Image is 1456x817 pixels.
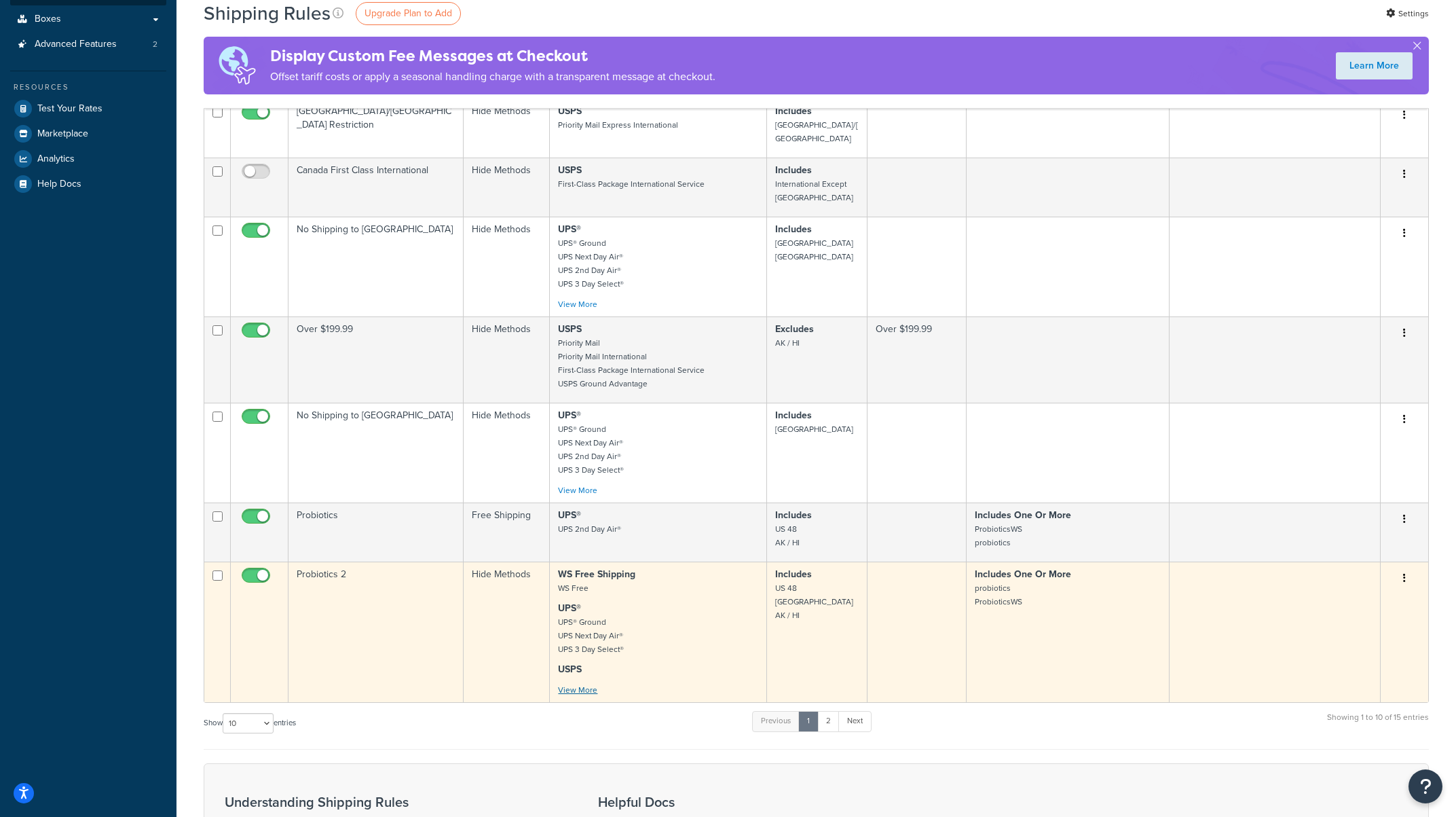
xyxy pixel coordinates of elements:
td: No Shipping to [GEOGRAPHIC_DATA] [288,403,464,503]
small: UPS® Ground UPS Next Day Air® UPS 3 Day Select® [558,616,624,655]
small: [GEOGRAPHIC_DATA] [GEOGRAPHIC_DATA] [775,237,853,263]
strong: Includes [775,222,812,236]
small: [GEOGRAPHIC_DATA]/[GEOGRAPHIC_DATA] [775,119,858,145]
a: Boxes [10,7,166,32]
strong: Includes [775,104,812,118]
small: US 48 [GEOGRAPHIC_DATA] AK / HI [775,582,853,621]
strong: USPS [558,662,582,676]
small: Priority Mail Express International [558,119,678,131]
li: Advanced Features [10,32,166,57]
small: WS Free [558,582,589,594]
strong: Includes One Or More [975,567,1071,581]
a: Advanced Features 2 [10,32,166,57]
td: Over $199.99 [867,316,967,403]
td: Canada First Class International [288,158,464,217]
a: 2 [817,711,840,731]
td: Hide Methods [464,217,550,316]
div: Resources [10,81,166,93]
a: Upgrade Plan to Add [356,2,461,25]
a: View More [558,684,597,696]
strong: USPS [558,322,582,336]
td: Probiotics [288,503,464,562]
img: duties-banner-06bc72dcb5fe05cb3f9472aba00be2ae8eb53ab6f0d8bb03d382ba314ac3c341.png [204,37,270,94]
small: probiotics ProbioticsWS [975,582,1022,608]
span: Analytics [37,153,75,165]
strong: Includes [775,508,812,522]
span: Upgrade Plan to Add [365,6,452,20]
a: View More [558,298,597,310]
small: Priority Mail Priority Mail International First-Class Package International Service USPS Ground A... [558,337,705,390]
span: Help Docs [37,179,81,190]
div: Showing 1 to 10 of 15 entries [1327,710,1429,739]
small: International Except [GEOGRAPHIC_DATA] [775,178,853,204]
strong: Includes One Or More [975,508,1071,522]
a: Next [838,711,872,731]
td: No Shipping to [GEOGRAPHIC_DATA] [288,217,464,316]
a: Settings [1386,4,1429,23]
span: Advanced Features [35,39,117,50]
small: US 48 AK / HI [775,523,800,549]
select: Showentries [223,713,274,733]
td: [GEOGRAPHIC_DATA]/[GEOGRAPHIC_DATA] Restriction [288,98,464,158]
strong: UPS® [558,601,581,615]
strong: UPS® [558,222,581,236]
strong: UPS® [558,508,581,522]
strong: Excludes [775,322,814,336]
h4: Display Custom Fee Messages at Checkout [270,45,715,67]
small: UPS® Ground UPS Next Day Air® UPS 2nd Day Air® UPS 3 Day Select® [558,423,624,476]
td: Hide Methods [464,158,550,217]
a: View More [558,484,597,496]
strong: Includes [775,408,812,422]
a: Learn More [1336,52,1413,79]
strong: USPS [558,163,582,177]
td: Over $199.99 [288,316,464,403]
a: Test Your Rates [10,96,166,121]
a: Marketplace [10,122,166,146]
td: Probiotics 2 [288,562,464,702]
p: Offset tariff costs or apply a seasonal handling charge with a transparent message at checkout. [270,67,715,86]
strong: USPS [558,104,582,118]
td: Hide Methods [464,562,550,702]
td: Hide Methods [464,316,550,403]
a: 1 [798,711,819,731]
small: [GEOGRAPHIC_DATA] [775,423,853,435]
a: Help Docs [10,172,166,196]
span: Marketplace [37,128,88,140]
small: AK / HI [775,337,800,349]
span: 2 [153,39,157,50]
strong: Includes [775,567,812,581]
strong: UPS® [558,408,581,422]
span: Test Your Rates [37,103,102,115]
h3: Helpful Docs [598,795,821,810]
small: UPS® Ground UPS Next Day Air® UPS 2nd Day Air® UPS 3 Day Select® [558,237,624,290]
button: Open Resource Center [1408,769,1442,803]
td: Hide Methods [464,403,550,503]
a: Previous [752,711,800,731]
small: UPS 2nd Day Air® [558,523,621,535]
span: Boxes [35,14,61,25]
small: First-Class Package International Service [558,178,705,190]
a: Analytics [10,147,166,171]
td: Free Shipping [464,503,550,562]
label: Show entries [204,713,296,733]
td: Hide Methods [464,98,550,158]
strong: Includes [775,163,812,177]
h3: Understanding Shipping Rules [225,795,564,810]
strong: WS Free Shipping [558,567,635,581]
small: ProbioticsWS probiotics [975,523,1022,549]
